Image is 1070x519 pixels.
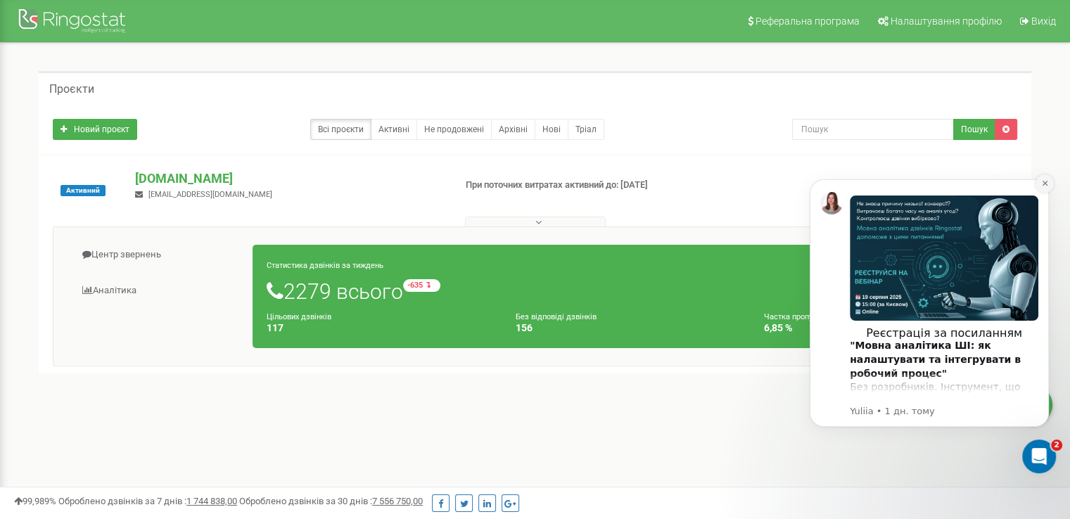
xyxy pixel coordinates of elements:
h4: 117 [267,323,495,333]
iframe: Intercom notifications повідомлення [789,158,1070,481]
u: 1 744 838,00 [186,496,237,506]
small: Цільових дзвінків [267,312,331,321]
a: Всі проєкти [310,119,371,140]
small: Частка пропущених дзвінків [764,312,867,321]
h1: 2279 всього [267,279,992,303]
small: -635 [403,279,440,292]
iframe: Intercom live chat [1022,440,1056,473]
small: Статистика дзвінків за тиждень [267,261,383,270]
u: 7 556 750,00 [372,496,423,506]
a: Не продовжені [416,119,492,140]
span: Налаштування профілю [891,15,1002,27]
span: Оброблено дзвінків за 7 днів : [58,496,237,506]
a: Новий проєкт [53,119,137,140]
h5: Проєкти [49,83,94,96]
span: Оброблено дзвінків за 30 днів : [239,496,423,506]
span: Реферальна програма [756,15,860,27]
p: При поточних витратах активний до: [DATE] [466,179,691,192]
h4: 156 [516,323,744,333]
small: Без відповіді дзвінків [516,312,597,321]
a: Активні [371,119,417,140]
span: Вихід [1031,15,1056,27]
span: Активний [60,185,106,196]
a: Архівні [491,119,535,140]
span: 2 [1051,440,1062,451]
input: Пошук [792,119,954,140]
span: [EMAIL_ADDRESS][DOMAIN_NAME] [148,190,272,199]
p: [DOMAIN_NAME] [135,169,442,188]
a: Аналiтика [64,274,253,308]
button: Пошук [953,119,995,140]
a: Тріал [568,119,604,140]
span: 99,989% [14,496,56,506]
a: Нові [535,119,568,140]
a: Центр звернень [64,238,253,272]
h4: 6,85 % [764,323,992,333]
